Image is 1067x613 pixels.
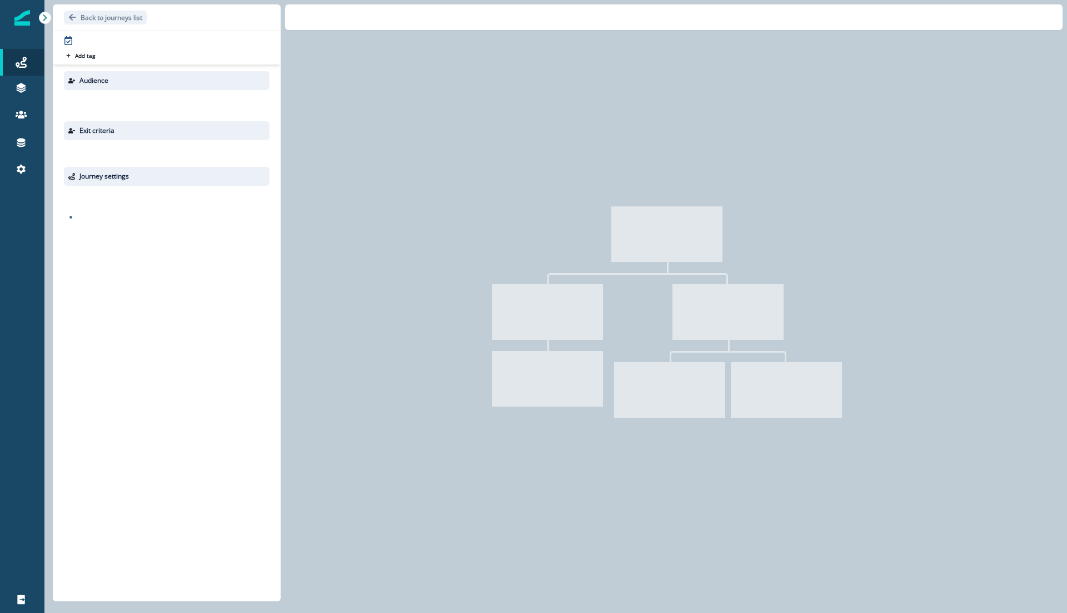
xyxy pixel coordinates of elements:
[75,52,95,59] p: Add tag
[79,126,114,136] p: Exit criteria
[79,171,129,181] p: Journey settings
[81,13,142,22] p: Back to journeys list
[79,76,108,86] p: Audience
[64,11,147,24] button: Go back
[64,51,97,60] button: Add tag
[14,10,30,26] img: Inflection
